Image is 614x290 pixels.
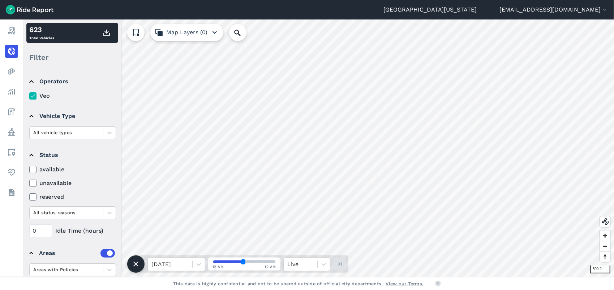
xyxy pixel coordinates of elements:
summary: Areas [29,243,115,263]
div: Idle Time (hours) [29,224,116,237]
a: View our Terms. [386,280,424,287]
summary: Operators [29,71,115,92]
div: 623 [29,24,54,35]
a: Realtime [5,45,18,58]
span: 12 AM [212,264,224,269]
button: Zoom out [600,241,610,251]
summary: Status [29,145,115,165]
span: 12 AM [265,264,276,269]
a: Policy [5,126,18,139]
input: Search Location or Vehicles [229,24,258,41]
a: Analyze [5,85,18,98]
label: available [29,165,116,174]
a: Datasets [5,186,18,199]
button: Map Layers (0) [150,24,223,41]
button: [EMAIL_ADDRESS][DOMAIN_NAME] [499,5,608,14]
div: Total Vehicles [29,24,54,41]
label: unavailable [29,179,116,188]
div: Areas [39,249,115,258]
a: Report [5,25,18,38]
label: reserved [29,193,116,201]
a: Health [5,166,18,179]
button: Zoom in [600,230,610,241]
a: Areas [5,146,18,159]
canvas: Map [23,19,614,277]
summary: Vehicle Type [29,106,115,126]
button: Reset bearing to north [600,251,610,262]
div: 500 ft [590,265,610,273]
div: Filter [26,46,118,69]
img: Ride Report [6,5,53,14]
label: Veo [29,92,116,100]
a: Heatmaps [5,65,18,78]
a: Fees [5,105,18,118]
a: [GEOGRAPHIC_DATA][US_STATE] [383,5,477,14]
